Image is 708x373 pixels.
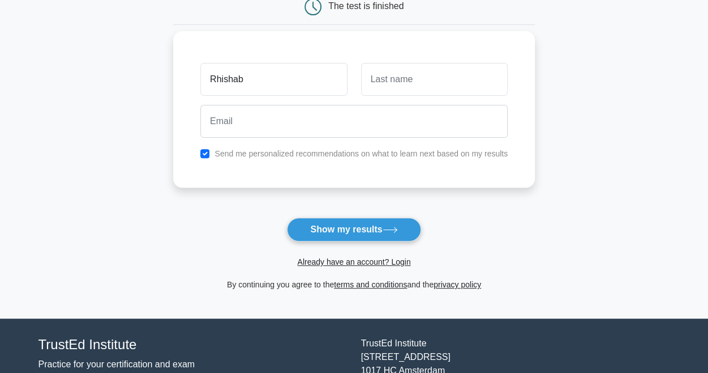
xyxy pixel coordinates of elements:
label: Send me personalized recommendations on what to learn next based on my results [214,149,508,158]
a: Already have an account? Login [297,257,410,266]
a: terms and conditions [334,280,407,289]
div: By continuing you agree to the and the [166,278,542,291]
a: privacy policy [434,280,481,289]
button: Show my results [287,218,420,241]
div: The test is finished [328,1,404,11]
a: Practice for your certification and exam [38,359,195,369]
input: Email [200,105,508,138]
h4: TrustEd Institute [38,337,347,353]
input: Last name [361,63,508,96]
input: First name [200,63,347,96]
